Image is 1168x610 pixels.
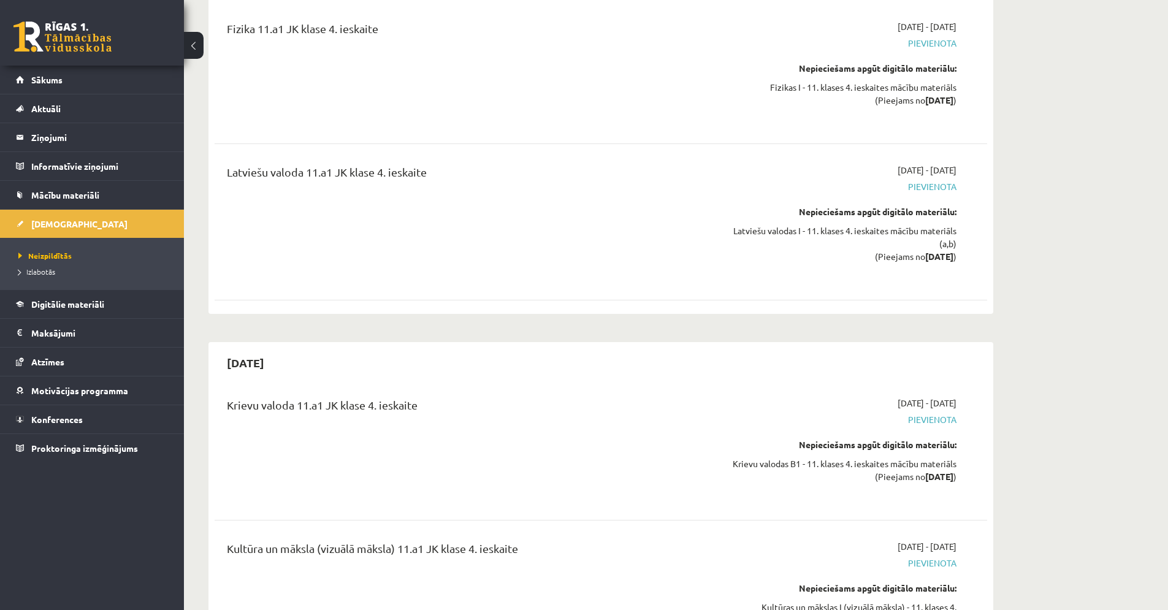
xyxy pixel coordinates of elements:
[16,152,169,180] a: Informatīvie ziņojumi
[31,74,63,85] span: Sākums
[31,152,169,180] legend: Informatīvie ziņojumi
[925,94,953,105] strong: [DATE]
[31,299,104,310] span: Digitālie materiāli
[18,250,172,261] a: Neizpildītās
[31,385,128,396] span: Motivācijas programma
[16,434,169,462] a: Proktoringa izmēģinājums
[16,94,169,123] a: Aktuāli
[227,20,707,43] div: Fizika 11.a1 JK klase 4. ieskaite
[725,413,956,426] span: Pievienota
[16,210,169,238] a: [DEMOGRAPHIC_DATA]
[16,123,169,151] a: Ziņojumi
[215,348,277,377] h2: [DATE]
[31,319,169,347] legend: Maksājumi
[898,540,956,553] span: [DATE] - [DATE]
[16,181,169,209] a: Mācību materiāli
[725,81,956,107] div: Fizikas I - 11. klases 4. ieskaites mācību materiāls (Pieejams no )
[16,405,169,433] a: Konferences
[898,164,956,177] span: [DATE] - [DATE]
[725,582,956,595] div: Nepieciešams apgūt digitālo materiālu:
[16,348,169,376] a: Atzīmes
[31,414,83,425] span: Konferences
[18,267,55,276] span: Izlabotās
[725,457,956,483] div: Krievu valodas B1 - 11. klases 4. ieskaites mācību materiāls (Pieejams no )
[898,20,956,33] span: [DATE] - [DATE]
[725,438,956,451] div: Nepieciešams apgūt digitālo materiālu:
[725,205,956,218] div: Nepieciešams apgūt digitālo materiālu:
[725,180,956,193] span: Pievienota
[725,37,956,50] span: Pievienota
[13,21,112,52] a: Rīgas 1. Tālmācības vidusskola
[725,557,956,570] span: Pievienota
[31,103,61,114] span: Aktuāli
[16,376,169,405] a: Motivācijas programma
[227,540,707,563] div: Kultūra un māksla (vizuālā māksla) 11.a1 JK klase 4. ieskaite
[16,290,169,318] a: Digitālie materiāli
[31,443,138,454] span: Proktoringa izmēģinājums
[725,62,956,75] div: Nepieciešams apgūt digitālo materiālu:
[31,123,169,151] legend: Ziņojumi
[31,218,128,229] span: [DEMOGRAPHIC_DATA]
[16,319,169,347] a: Maksājumi
[227,164,707,186] div: Latviešu valoda 11.a1 JK klase 4. ieskaite
[925,471,953,482] strong: [DATE]
[31,356,64,367] span: Atzīmes
[227,397,707,419] div: Krievu valoda 11.a1 JK klase 4. ieskaite
[725,224,956,263] div: Latviešu valodas I - 11. klases 4. ieskaites mācību materiāls (a,b) (Pieejams no )
[31,189,99,200] span: Mācību materiāli
[925,251,953,262] strong: [DATE]
[16,66,169,94] a: Sākums
[18,266,172,277] a: Izlabotās
[18,251,72,261] span: Neizpildītās
[898,397,956,410] span: [DATE] - [DATE]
